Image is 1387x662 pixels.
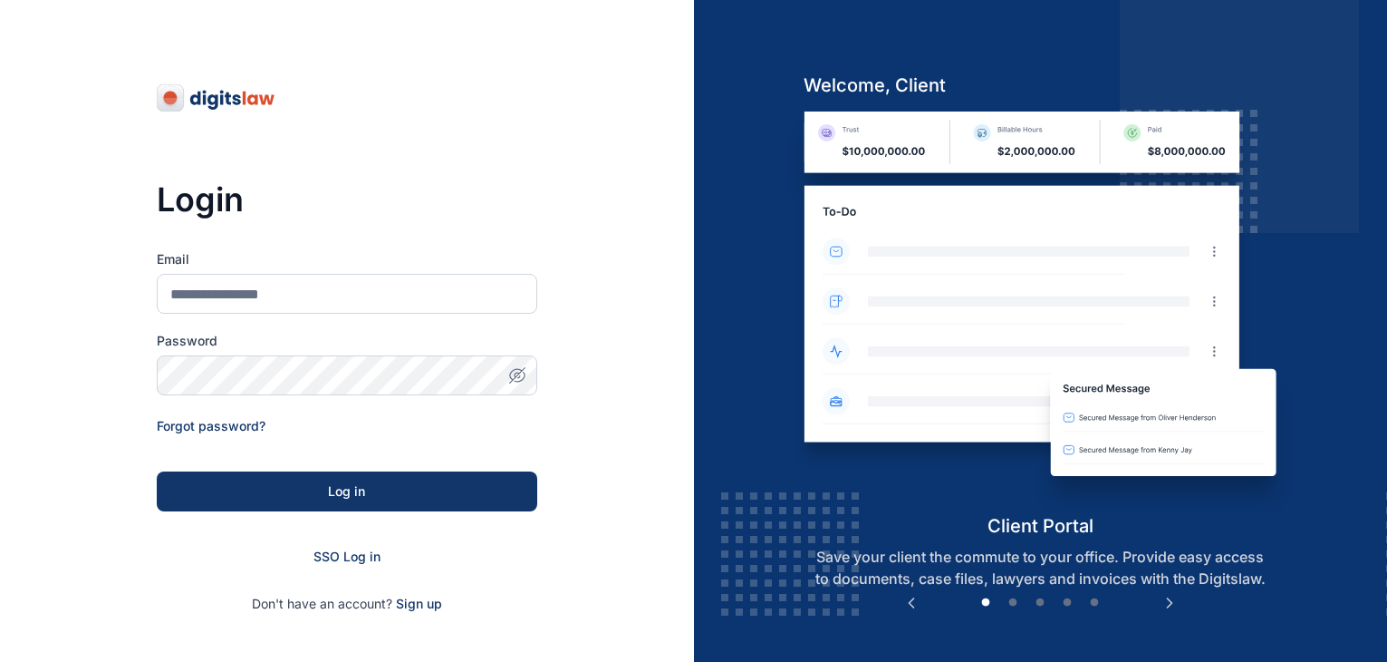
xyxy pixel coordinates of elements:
[977,594,995,612] button: 1
[789,546,1292,589] p: Save your client the commute to your office. Provide easy access to documents, case files, lawyer...
[1031,594,1049,612] button: 3
[1058,594,1076,612] button: 4
[157,332,537,350] label: Password
[186,482,508,501] div: Log in
[157,83,276,112] img: digitslaw-logo
[157,418,265,433] a: Forgot password?
[157,181,537,218] h3: Login
[157,250,537,268] label: Email
[1004,594,1022,612] button: 2
[157,595,537,613] p: Don't have an account?
[1161,594,1179,612] button: Next
[1085,594,1103,612] button: 5
[396,595,442,613] span: Sign up
[902,594,920,612] button: Previous
[789,513,1292,539] h5: client portal
[313,549,380,564] a: SSO Log in
[789,112,1292,513] img: client-portal
[157,472,537,511] button: Log in
[396,596,442,611] a: Sign up
[789,73,1292,98] h5: welcome, client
